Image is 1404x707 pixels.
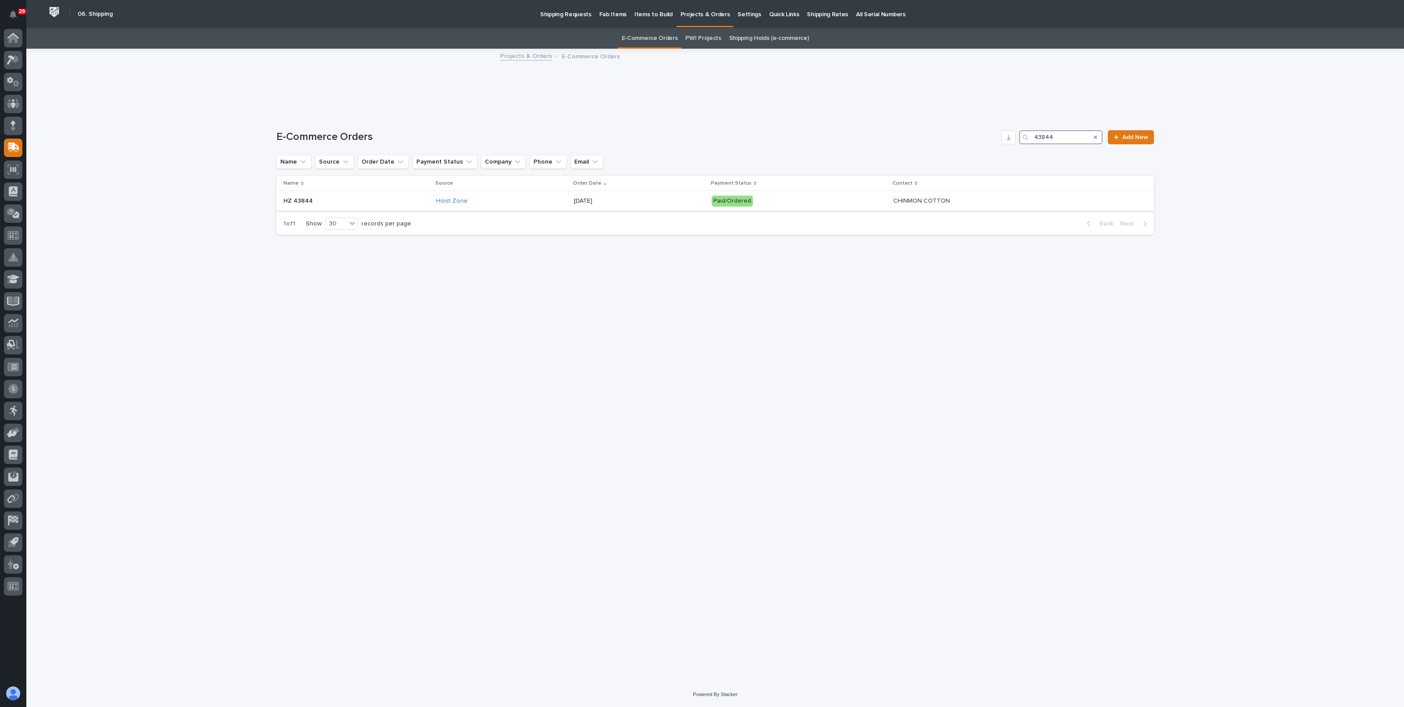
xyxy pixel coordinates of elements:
img: Workspace Logo [46,4,62,20]
button: Email [570,155,603,169]
tr: HZ 43844Hoist Zone [DATE]Paid/OrderedCHINMON COTTONCHINMON COTTON [276,191,1154,211]
input: Search [1019,130,1103,144]
p: [DATE] [574,197,705,205]
p: Order Date [573,179,602,188]
p: E-Commerce Orders [562,51,620,61]
span: Add New [1122,134,1148,140]
div: Notifications29 [11,11,22,25]
button: Company [481,155,526,169]
h1: E-Commerce Orders [276,131,998,143]
p: Source [435,179,453,188]
a: Add New [1108,130,1154,144]
p: 29 [19,8,25,14]
p: Show [306,220,322,228]
button: Next [1117,220,1154,228]
p: Name [283,179,299,188]
a: PWI Projects [685,28,721,49]
button: Payment Status [412,155,477,169]
span: Back [1094,220,1113,228]
p: Contact [892,179,913,188]
button: Back [1080,220,1117,228]
p: HZ 43844 [283,197,429,205]
a: Hoist Zone [436,197,468,205]
button: users-avatar [4,684,22,703]
button: Source [315,155,354,169]
div: Paid/Ordered [712,196,753,207]
p: 1 of 1 [276,213,302,235]
h2: 06. Shipping [78,11,113,18]
p: Payment Status [711,179,752,188]
a: Projects & Orders [500,50,552,61]
button: Order Date [358,155,409,169]
button: Name [276,155,312,169]
p: CHINMON COTTON [893,196,952,205]
button: Notifications [4,5,22,24]
a: Powered By Stacker [693,692,737,697]
button: Phone [530,155,567,169]
p: records per page [362,220,411,228]
span: Next [1120,220,1139,228]
a: E-Commerce Orders [622,28,678,49]
a: Shipping Holds (e-commerce) [729,28,809,49]
div: 30 [326,219,347,229]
